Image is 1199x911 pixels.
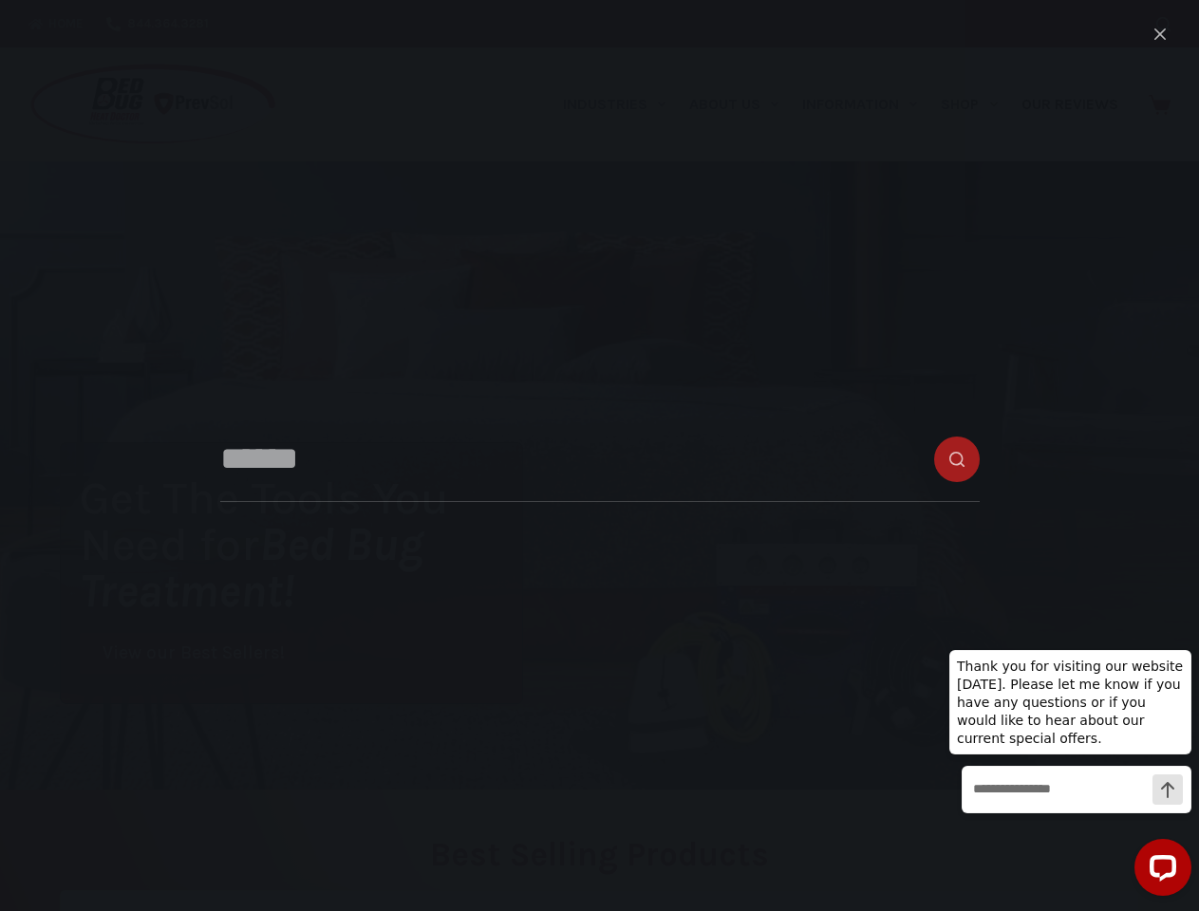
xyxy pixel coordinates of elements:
img: Prevsol/Bed Bug Heat Doctor [28,63,277,147]
iframe: LiveChat chat widget [934,632,1199,911]
h1: Get The Tools You Need for [80,474,522,614]
a: About Us [677,47,790,161]
a: Information [791,47,929,161]
button: Search [1156,17,1171,31]
a: View our Best Sellers! [80,633,308,674]
span: View our Best Sellers! [103,644,285,662]
i: Bed Bug Treatment! [80,517,423,618]
a: Shop [929,47,1009,161]
h2: Best Selling Products [60,838,1139,871]
a: Industries [551,47,677,161]
nav: Primary [551,47,1130,161]
a: Our Reviews [1009,47,1130,161]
